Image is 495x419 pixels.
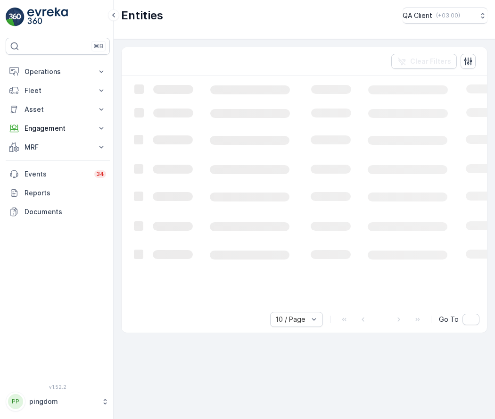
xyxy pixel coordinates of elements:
button: PPpingdom [6,392,110,411]
div: PP [8,394,23,409]
p: Entities [121,8,163,23]
button: Engagement [6,119,110,138]
p: Asset [25,105,91,114]
p: Clear Filters [410,57,451,66]
p: Fleet [25,86,91,95]
p: Engagement [25,124,91,133]
img: logo [6,8,25,26]
a: Documents [6,202,110,221]
p: Events [25,169,89,179]
p: 34 [96,170,104,178]
p: pingdom [29,397,97,406]
button: Asset [6,100,110,119]
p: QA Client [403,11,432,20]
button: MRF [6,138,110,157]
a: Events34 [6,165,110,184]
p: Operations [25,67,91,76]
span: Go To [439,315,459,324]
img: logo_light-DOdMpM7g.png [27,8,68,26]
p: Documents [25,207,106,217]
button: Operations [6,62,110,81]
p: ( +03:00 ) [436,12,460,19]
a: Reports [6,184,110,202]
button: Clear Filters [391,54,457,69]
span: v 1.52.2 [6,384,110,390]
button: QA Client(+03:00) [403,8,487,24]
p: Reports [25,188,106,198]
button: Fleet [6,81,110,100]
p: ⌘B [94,42,103,50]
p: MRF [25,142,91,152]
